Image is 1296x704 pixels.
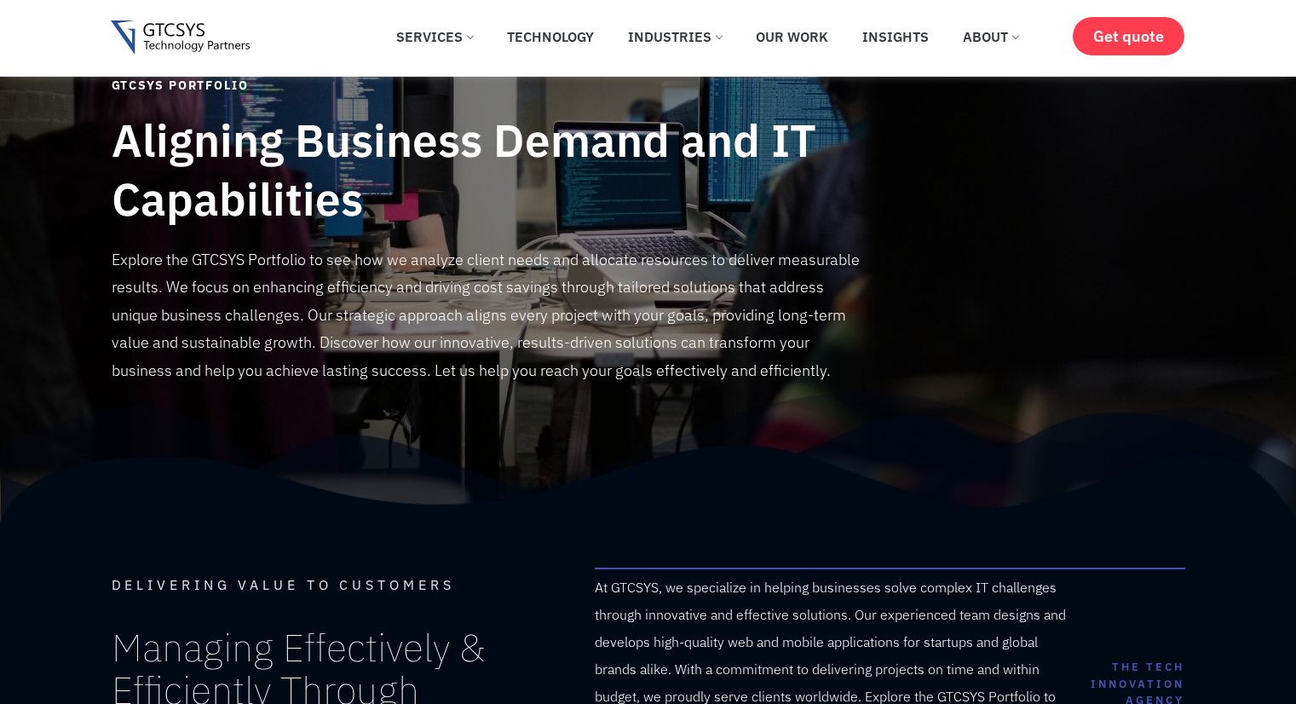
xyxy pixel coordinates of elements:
a: Our Work [743,18,841,55]
a: Insights [850,18,942,55]
a: Technology [494,18,607,55]
a: Industries [615,18,734,55]
div: GTCSYS Portfolio [112,77,863,95]
h2: Aligning Business Demand and IT Capabilities [112,112,863,229]
p: Delivering value to customers [112,578,578,591]
a: Get quote [1073,17,1184,55]
a: About [950,18,1031,55]
p: Explore the GTCSYS Portfolio to see how we analyze client needs and allocate resources to deliver... [112,246,863,384]
img: Gtcsys logo [111,20,250,55]
span: Get quote [1093,27,1164,45]
a: Services [383,18,486,55]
